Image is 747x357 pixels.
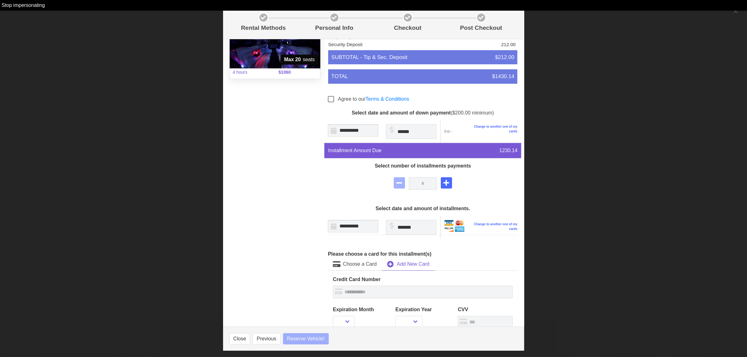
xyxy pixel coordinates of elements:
[230,8,320,68] img: 09%2002.jpg
[374,24,442,33] p: Checkout
[229,65,275,79] span: 4 hours
[395,306,450,313] label: Expiration Year
[458,306,513,313] label: CVV
[447,24,515,33] p: Post Checkout
[280,55,319,65] span: seats
[324,143,423,158] div: Installment Amount Due
[338,95,409,103] label: Agree to our
[229,333,250,344] button: Close
[365,96,409,102] a: Terms & Conditions
[352,110,451,115] strong: Select date and amount of down payment
[284,56,301,63] strong: Max 20
[376,206,470,211] strong: Select date and amount of installments.
[467,124,517,134] a: Change to another one of my cards
[328,69,517,84] li: TOTAL
[328,50,517,65] li: SUBTOTAL - Tip & Sec. Deposit
[467,222,517,231] a: Change to another one of my cards
[328,109,518,117] p: ($200.00 minimum)
[333,276,513,283] label: Credit Card Number
[444,129,466,134] span: Exp: -
[2,3,45,8] a: Stop impersonating
[328,251,431,257] strong: Please choose a card for this installment(s)
[427,41,516,49] li: 212.00
[300,24,369,33] p: Personal Info
[375,163,471,168] strong: Select number of installments payments
[287,335,325,343] span: Reserve Vehicle!
[333,306,388,313] label: Expiration Month
[492,72,515,81] span: $1430.14
[397,260,430,268] span: Add New Card
[283,333,329,344] button: Reserve Vehicle!
[343,260,377,268] span: Choose a Card
[232,24,295,33] p: Rental Methods
[495,53,514,61] span: $212.00
[423,143,521,158] div: 1230.14
[253,333,280,344] button: Previous
[328,41,427,49] li: Security Deposit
